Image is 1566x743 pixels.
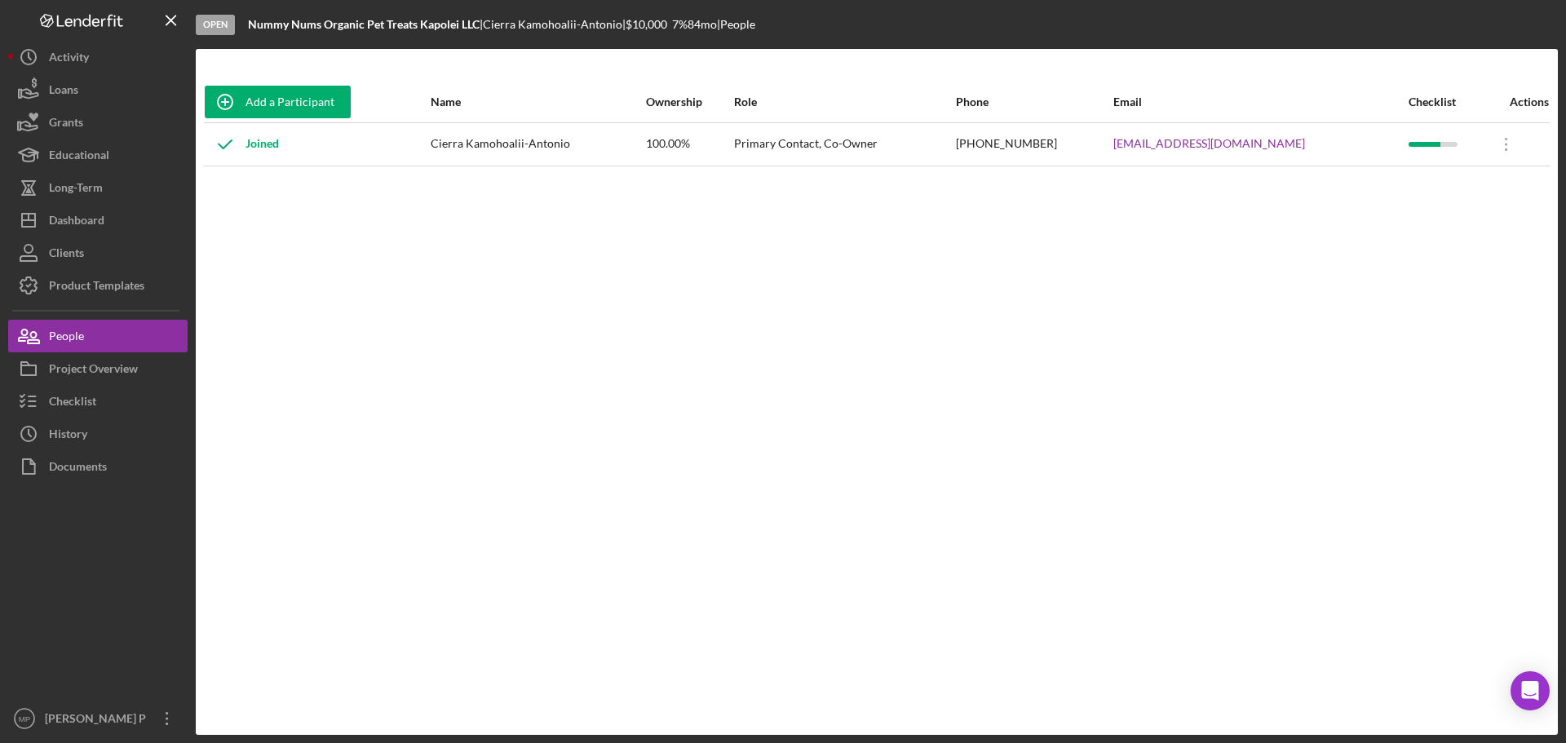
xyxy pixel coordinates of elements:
div: 84 mo [688,18,717,31]
div: | [248,18,483,31]
div: [PHONE_NUMBER] [956,124,1112,165]
div: Cierra Kamohoalii-Antonio [431,124,644,165]
button: Loans [8,73,188,106]
div: Phone [956,95,1112,108]
div: Ownership [646,95,732,108]
div: Loans [49,73,78,110]
div: Activity [49,41,89,77]
div: Open Intercom Messenger [1511,671,1550,710]
div: Project Overview [49,352,138,389]
div: 100.00% [646,124,732,165]
button: Clients [8,237,188,269]
button: Checklist [8,385,188,418]
div: Grants [49,106,83,143]
button: Activity [8,41,188,73]
div: [PERSON_NAME] P [41,702,147,739]
div: Checklist [1409,95,1484,108]
a: [EMAIL_ADDRESS][DOMAIN_NAME] [1113,137,1305,150]
button: History [8,418,188,450]
span: $10,000 [626,17,667,31]
div: Add a Participant [246,86,334,118]
div: 7 % [672,18,688,31]
div: Documents [49,450,107,487]
button: People [8,320,188,352]
div: Cierra Kamohoalii-Antonio | [483,18,626,31]
div: Name [431,95,644,108]
button: Documents [8,450,188,483]
text: MP [19,714,30,723]
div: Actions [1486,95,1549,108]
div: Joined [205,124,279,165]
div: Role [734,95,954,108]
button: Educational [8,139,188,171]
b: Nummy Nums Organic Pet Treats Kapolei LLC [248,17,480,31]
button: Dashboard [8,204,188,237]
button: Grants [8,106,188,139]
div: Email [1113,95,1407,108]
div: Long-Term [49,171,103,208]
div: People [49,320,84,356]
div: Open [196,15,235,35]
button: Long-Term [8,171,188,204]
button: MP[PERSON_NAME] P [8,702,188,735]
div: Primary Contact, Co-Owner [734,124,954,165]
div: Checklist [49,385,96,422]
div: Educational [49,139,109,175]
div: Clients [49,237,84,273]
button: Project Overview [8,352,188,385]
button: Product Templates [8,269,188,302]
button: Add a Participant [205,86,351,118]
div: | People [717,18,755,31]
div: History [49,418,87,454]
div: Product Templates [49,269,144,306]
div: Dashboard [49,204,104,241]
